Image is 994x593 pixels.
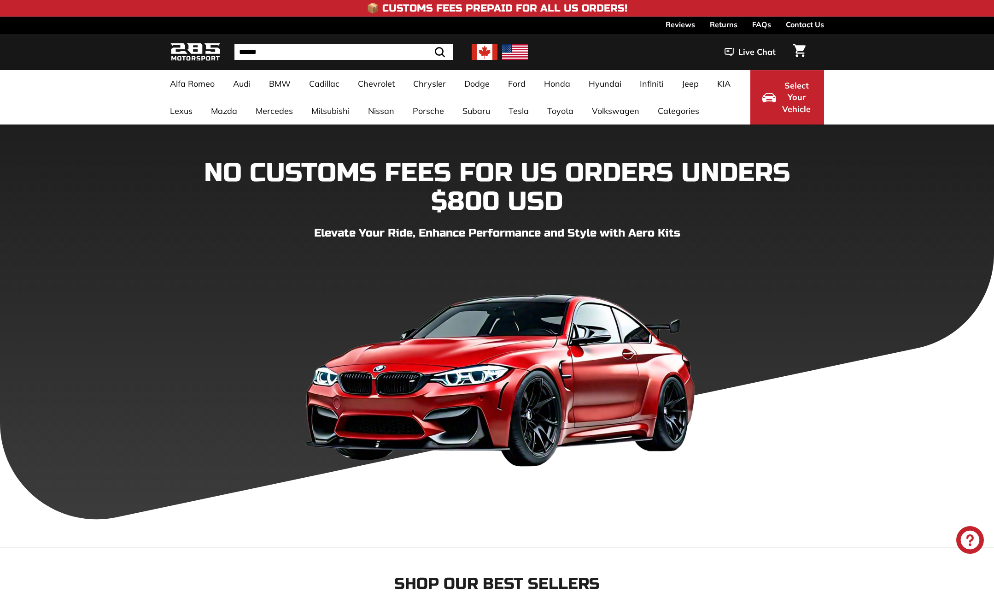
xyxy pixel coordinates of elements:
[708,70,740,97] a: KIA
[234,44,453,60] input: Search
[455,70,499,97] a: Dodge
[538,97,583,125] a: Toyota
[260,70,300,97] a: BMW
[359,97,403,125] a: Nissan
[499,70,535,97] a: Ford
[752,17,771,32] a: FAQs
[202,97,246,125] a: Mazda
[738,46,776,58] span: Live Chat
[786,17,824,32] a: Contact Us
[953,526,987,556] inbox-online-store-chat: Shopify online store chat
[170,159,824,216] h1: NO CUSTOMS FEES FOR US ORDERS UNDERS $800 USD
[583,97,649,125] a: Volkswagen
[672,70,708,97] a: Jeep
[367,3,627,14] h4: 📦 Customs Fees Prepaid for All US Orders!
[300,70,349,97] a: Cadillac
[535,70,579,97] a: Honda
[713,41,788,64] button: Live Chat
[750,70,824,125] button: Select Your Vehicle
[710,17,737,32] a: Returns
[246,97,302,125] a: Mercedes
[170,42,221,63] img: Logo_285_Motorsport_areodynamics_components
[579,70,631,97] a: Hyundai
[161,97,202,125] a: Lexus
[666,17,695,32] a: Reviews
[302,97,359,125] a: Mitsubishi
[170,575,824,593] h2: Shop our Best Sellers
[788,36,811,68] a: Cart
[781,80,812,115] span: Select Your Vehicle
[170,225,824,242] p: Elevate Your Ride, Enhance Performance and Style with Aero Kits
[649,97,708,125] a: Categories
[349,70,404,97] a: Chevrolet
[404,70,455,97] a: Chrysler
[499,97,538,125] a: Tesla
[403,97,453,125] a: Porsche
[161,70,224,97] a: Alfa Romeo
[224,70,260,97] a: Audi
[631,70,672,97] a: Infiniti
[453,97,499,125] a: Subaru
